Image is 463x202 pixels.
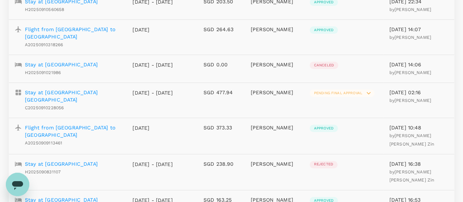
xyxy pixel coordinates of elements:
p: [DATE] [132,26,173,33]
p: [PERSON_NAME] [251,26,298,33]
a: Flight from [GEOGRAPHIC_DATA] to [GEOGRAPHIC_DATA] [25,26,121,40]
span: Approved [310,27,338,33]
span: H2025091021986 [25,70,61,75]
span: A20250909113461 [25,140,62,146]
span: [PERSON_NAME] [PERSON_NAME] Zin [389,133,434,147]
p: [PERSON_NAME] [251,160,298,168]
span: by [389,169,434,183]
span: Approved [310,126,338,131]
span: Rejected [310,162,337,167]
span: [PERSON_NAME] [PERSON_NAME] Zin [389,169,434,183]
span: A20250910318266 [25,42,63,47]
span: by [389,35,431,40]
p: [DATE] 10:48 [389,124,448,131]
span: [PERSON_NAME] [395,7,431,12]
a: Stay at [GEOGRAPHIC_DATA] [GEOGRAPHIC_DATA] [25,89,121,103]
span: by [389,70,431,75]
p: [DATE] 02:16 [389,89,448,96]
p: [DATE] - [DATE] [132,89,173,96]
span: H20250910560658 [25,7,64,12]
p: SGD 238.90 [204,160,239,168]
p: SGD 373.33 [204,124,239,131]
p: [DATE] 14:06 [389,61,448,68]
span: C20250910228056 [25,105,64,110]
span: [PERSON_NAME] [395,98,431,103]
span: Canceled [310,63,338,68]
span: [PERSON_NAME] [395,35,431,40]
p: SGD 0.00 [204,61,239,68]
span: Pending final approval [310,91,367,96]
p: [PERSON_NAME] [251,124,298,131]
iframe: Button to launch messaging window [6,173,29,196]
div: Pending final approval [310,89,374,97]
p: [DATE] 14:07 [389,26,448,33]
span: by [389,133,434,147]
p: [PERSON_NAME] [251,61,298,68]
span: by [389,98,431,103]
span: [PERSON_NAME] [395,70,431,75]
p: SGD 477.94 [204,89,239,96]
p: [DATE] 16:38 [389,160,448,168]
p: [DATE] [132,124,173,132]
p: SGD 264.63 [204,26,239,33]
span: H2025090831107 [25,169,61,175]
a: Stay at [GEOGRAPHIC_DATA] [25,61,98,68]
p: [DATE] - [DATE] [132,61,173,69]
p: [DATE] - [DATE] [132,161,173,168]
p: [PERSON_NAME] [251,89,298,96]
a: Stay at [GEOGRAPHIC_DATA] [25,160,98,168]
span: by [389,7,431,12]
a: Flight from [GEOGRAPHIC_DATA] to [GEOGRAPHIC_DATA] [25,124,121,139]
